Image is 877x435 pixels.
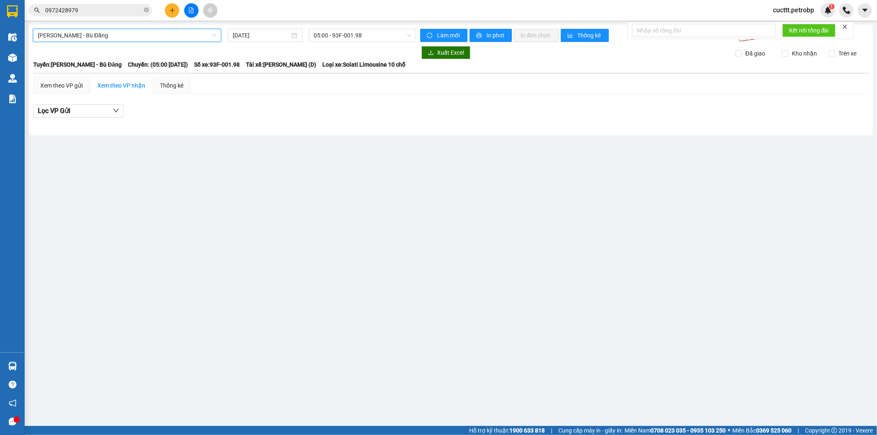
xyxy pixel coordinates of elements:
span: | [551,426,552,435]
span: sync [427,32,434,39]
img: logo-vxr [7,5,18,18]
span: Cung cấp máy in - giấy in: [558,426,622,435]
span: Tài xế: [PERSON_NAME] (D) [246,60,316,69]
button: printerIn phơi [470,29,512,42]
span: plus [169,7,175,13]
strong: 0708 023 035 - 0935 103 250 [650,427,726,434]
img: warehouse-icon [8,33,17,42]
span: printer [476,32,483,39]
div: Xem theo VP nhận [97,81,145,90]
span: Hồ Chí Minh - Bù Đăng [38,29,216,42]
div: Xem theo VP gửi [40,81,83,90]
img: phone-icon [843,7,850,14]
span: cucttt.petrobp [766,5,821,15]
span: close [842,24,848,30]
button: caret-down [858,3,872,18]
span: Kết nối tổng đài [789,26,829,35]
strong: 0369 525 060 [756,427,791,434]
span: Chuyến: (05:00 [DATE]) [128,60,188,69]
div: Thống kê [160,81,183,90]
span: Đã giao [742,49,768,58]
button: file-add [184,3,199,18]
input: 15/09/2025 [233,31,290,40]
b: Tuyến: [PERSON_NAME] - Bù Đăng [33,61,122,68]
span: caret-down [861,7,869,14]
button: syncLàm mới [420,29,467,42]
img: solution-icon [8,95,17,103]
span: | [798,426,799,435]
span: Hỗ trợ kỹ thuật: [469,426,545,435]
span: aim [207,7,213,13]
button: downloadXuất Excel [421,46,470,59]
input: Tìm tên, số ĐT hoặc mã đơn [45,6,142,15]
button: Kết nối tổng đài [782,24,835,37]
span: Loại xe: Solati Limousine 10 chỗ [322,60,405,69]
span: question-circle [9,381,16,389]
span: down [113,107,119,114]
span: close-circle [144,7,149,12]
span: copyright [831,428,837,433]
strong: 1900 633 818 [509,427,545,434]
span: Trên xe [835,49,860,58]
span: ⚪️ [728,429,730,432]
span: search [34,7,40,13]
span: 1 [830,4,833,9]
img: warehouse-icon [8,74,17,83]
img: warehouse-icon [8,362,17,370]
button: aim [203,3,218,18]
button: bar-chartThống kê [561,29,609,42]
button: In đơn chọn [514,29,559,42]
span: bar-chart [567,32,574,39]
span: Làm mới [437,31,461,40]
span: Số xe: 93F-001.98 [194,60,240,69]
input: Nhập số tổng đài [632,24,776,37]
span: Kho nhận [789,49,820,58]
span: In phơi [486,31,505,40]
span: message [9,418,16,426]
img: warehouse-icon [8,53,17,62]
span: file-add [188,7,194,13]
span: Thống kê [578,31,602,40]
sup: 1 [829,4,835,9]
span: Miền Nam [625,426,726,435]
span: notification [9,399,16,407]
span: Lọc VP Gửi [38,106,70,116]
span: Miền Bắc [732,426,791,435]
span: 05:00 - 93F-001.98 [314,29,411,42]
span: close-circle [144,7,149,14]
button: plus [165,3,179,18]
button: Lọc VP Gửi [33,104,124,118]
img: icon-new-feature [824,7,832,14]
